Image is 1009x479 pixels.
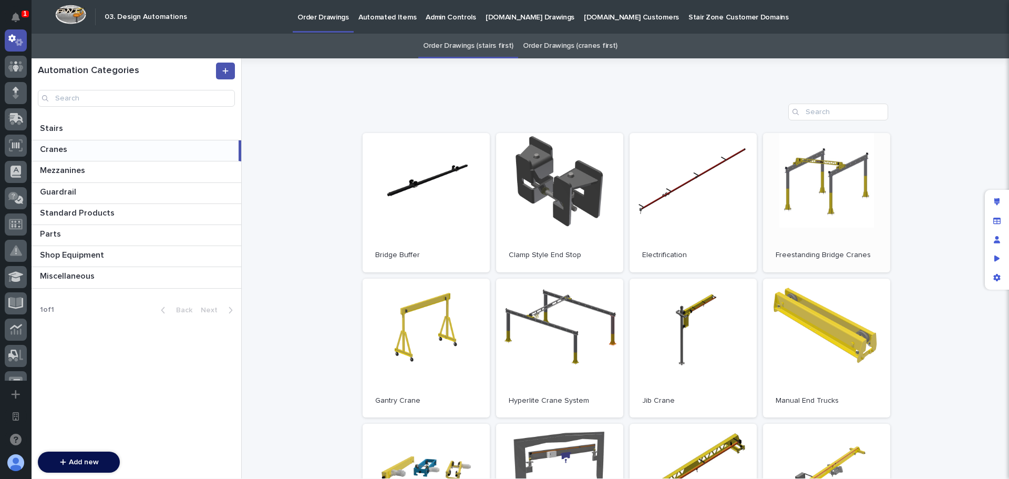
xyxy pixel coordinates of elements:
[179,120,191,133] button: Start new chat
[93,180,115,188] span: [DATE]
[32,204,241,225] a: Standard ProductsStandard Products
[987,230,1006,249] div: Manage users
[32,119,241,140] a: StairsStairs
[987,211,1006,230] div: Manage fields and data
[32,140,241,161] a: CranesCranes
[630,133,757,272] a: Electrification
[5,6,27,28] button: Notifications
[11,117,29,136] img: 1736555164131-43832dd5-751b-4058-ba23-39d91318e5a0
[630,279,757,418] a: Jib Crane
[776,396,878,405] p: Manual End Trucks
[13,13,27,29] div: Notifications1
[74,249,127,257] a: Powered byPylon
[38,452,120,473] button: Add new
[23,10,27,17] p: 1
[40,142,69,155] p: Cranes
[763,133,890,272] a: Freestanding Bridge Cranes
[11,170,27,187] img: Jeff Miller
[38,90,235,107] input: Search
[987,249,1006,268] div: Preview as
[55,5,86,24] img: Workspace Logo
[201,307,224,314] span: Next
[11,225,19,233] div: 📖
[105,249,127,257] span: Pylon
[987,268,1006,287] div: App settings
[496,279,623,418] a: Hyperlite Crane System
[642,251,744,260] p: Electrification
[66,225,74,233] div: 🔗
[40,269,97,281] p: Miscellaneous
[32,297,63,323] p: 1 of 1
[363,279,490,418] a: Gantry Crane
[40,248,106,260] p: Shop Equipment
[21,223,57,234] span: Help Docs
[152,305,197,315] button: Back
[642,396,744,405] p: Jib Crane
[87,180,91,188] span: •
[61,219,138,238] a: 🔗Onboarding Call
[6,219,61,238] a: 📖Help Docs
[33,180,85,188] span: [PERSON_NAME]
[32,246,241,267] a: Shop EquipmentShop Equipment
[40,185,78,197] p: Guardrail
[40,206,117,218] p: Standard Products
[375,396,477,405] p: Gantry Crane
[363,133,490,272] a: Bridge Buffer
[375,251,477,260] p: Bridge Buffer
[40,227,63,239] p: Parts
[36,128,147,136] div: We're offline, we will be back soon!
[11,42,191,59] p: Welcome 👋
[5,452,27,474] button: users-avatar
[11,11,32,32] img: Stacker
[523,34,617,58] a: Order Drawings (cranes first)
[32,225,241,246] a: PartsParts
[11,59,191,76] p: How can we help?
[163,151,191,164] button: See all
[105,13,187,22] h2: 03. Design Automations
[509,251,611,260] p: Clamp Style End Stop
[776,251,878,260] p: Freestanding Bridge Cranes
[11,154,70,162] div: Past conversations
[36,117,172,128] div: Start new chat
[788,104,888,120] input: Search
[170,307,192,314] span: Back
[509,396,611,405] p: Hyperlite Crane System
[197,305,241,315] button: Next
[76,223,134,234] span: Onboarding Call
[496,133,623,272] a: Clamp Style End Stop
[38,65,214,77] h1: Automation Categories
[5,429,27,451] button: Open support chat
[32,183,241,204] a: GuardrailGuardrail
[5,383,27,405] button: Add a new app...
[32,267,241,288] a: MiscellaneousMiscellaneous
[763,279,890,418] a: Manual End Trucks
[32,161,241,182] a: MezzaninesMezzanines
[40,121,65,134] p: Stairs
[40,164,87,176] p: Mezzanines
[987,192,1006,211] div: Edit layout
[5,405,27,427] button: Open workspace settings
[423,34,513,58] a: Order Drawings (stairs first)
